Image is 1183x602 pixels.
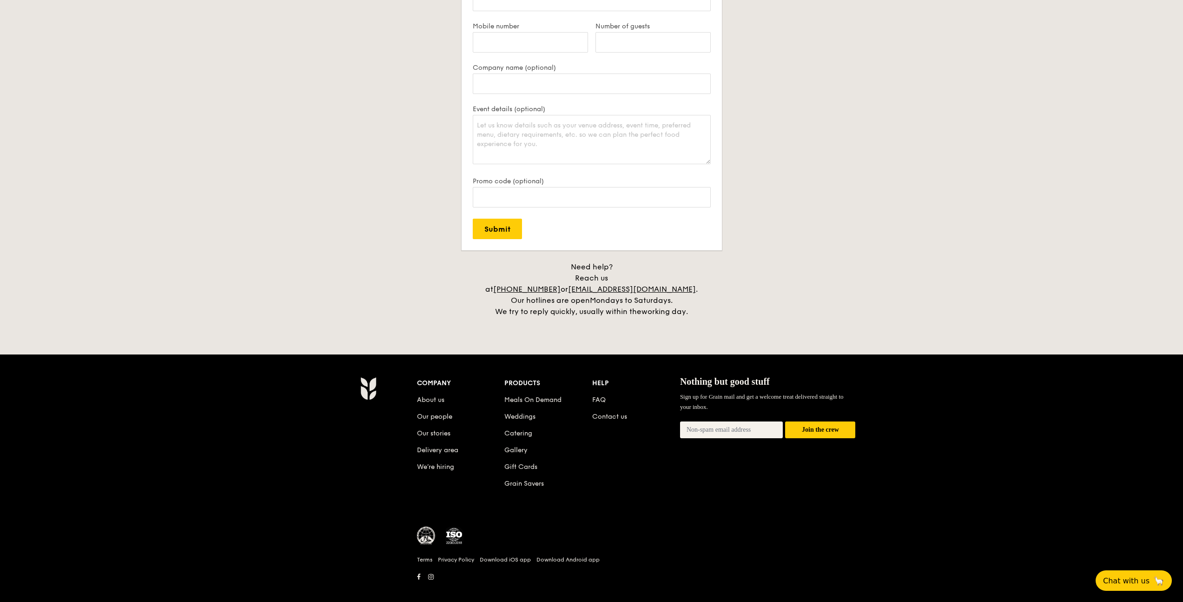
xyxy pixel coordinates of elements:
div: Help [592,377,680,390]
label: Company name (optional) [473,64,711,72]
span: 🦙 [1153,575,1164,586]
input: Submit [473,219,522,239]
a: Download Android app [536,556,600,563]
a: Gift Cards [504,463,537,471]
a: Meals On Demand [504,396,562,404]
a: Catering [504,429,532,437]
button: Join the crew [785,421,855,439]
img: ISO Certified [445,527,463,545]
div: Company [417,377,505,390]
a: Our people [417,413,452,421]
a: [PHONE_NUMBER] [493,285,561,294]
input: Non-spam email address [680,421,783,438]
a: Gallery [504,446,528,454]
a: Terms [417,556,432,563]
img: AYc88T3wAAAABJRU5ErkJggg== [360,377,377,400]
a: Our stories [417,429,450,437]
a: Contact us [592,413,627,421]
a: We’re hiring [417,463,454,471]
label: Promo code (optional) [473,177,711,185]
textarea: Let us know details such as your venue address, event time, preferred menu, dietary requirements,... [473,115,711,164]
button: Chat with us🦙 [1096,570,1172,591]
div: Products [504,377,592,390]
a: Weddings [504,413,535,421]
label: Number of guests [595,22,711,30]
a: About us [417,396,444,404]
div: Need help? Reach us at or . Our hotlines are open We try to reply quickly, usually within the [476,261,708,317]
a: FAQ [592,396,606,404]
a: Grain Savers [504,480,544,488]
label: Mobile number [473,22,588,30]
label: Event details (optional) [473,105,711,113]
a: Delivery area [417,446,458,454]
a: Download iOS app [480,556,531,563]
span: Mondays to Saturdays. [590,296,673,305]
a: Privacy Policy [438,556,474,563]
h6: Revision [324,583,859,591]
span: Nothing but good stuff [680,376,770,387]
span: Sign up for Grain mail and get a welcome treat delivered straight to your inbox. [680,393,844,410]
span: Chat with us [1103,576,1150,585]
img: MUIS Halal Certified [417,527,436,545]
span: working day. [641,307,688,316]
a: [EMAIL_ADDRESS][DOMAIN_NAME] [568,285,696,294]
